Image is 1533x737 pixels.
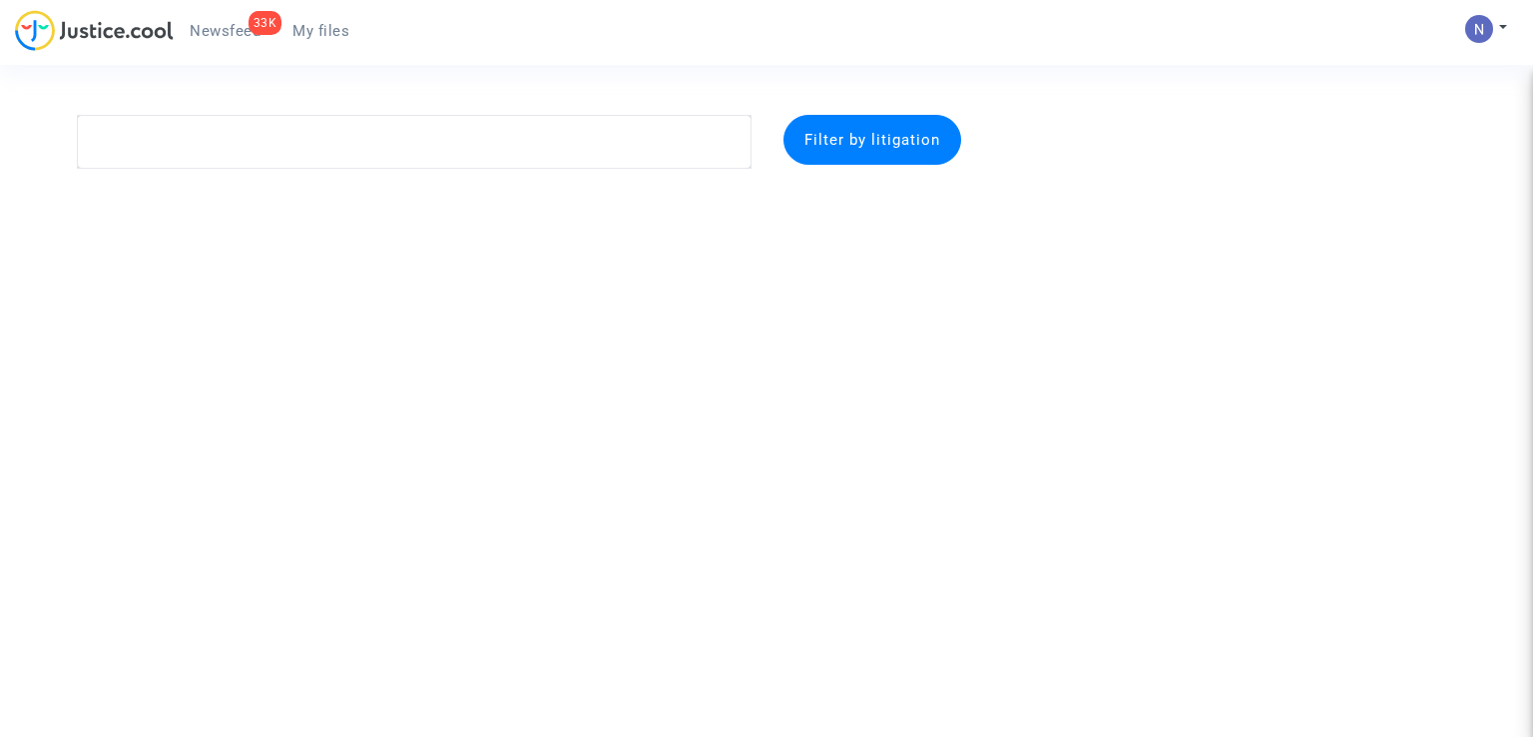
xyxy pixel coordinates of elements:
span: Newsfeed [190,22,260,40]
img: ACg8ocLbdXnmRFmzhNqwOPt_sjleXT1r-v--4sGn8-BO7_nRuDcVYw=s96-c [1465,15,1493,43]
div: 33K [249,11,282,35]
span: Filter by litigation [804,131,940,149]
img: jc-logo.svg [15,10,174,51]
a: My files [276,16,365,46]
a: 33KNewsfeed [174,16,276,46]
span: My files [292,22,349,40]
